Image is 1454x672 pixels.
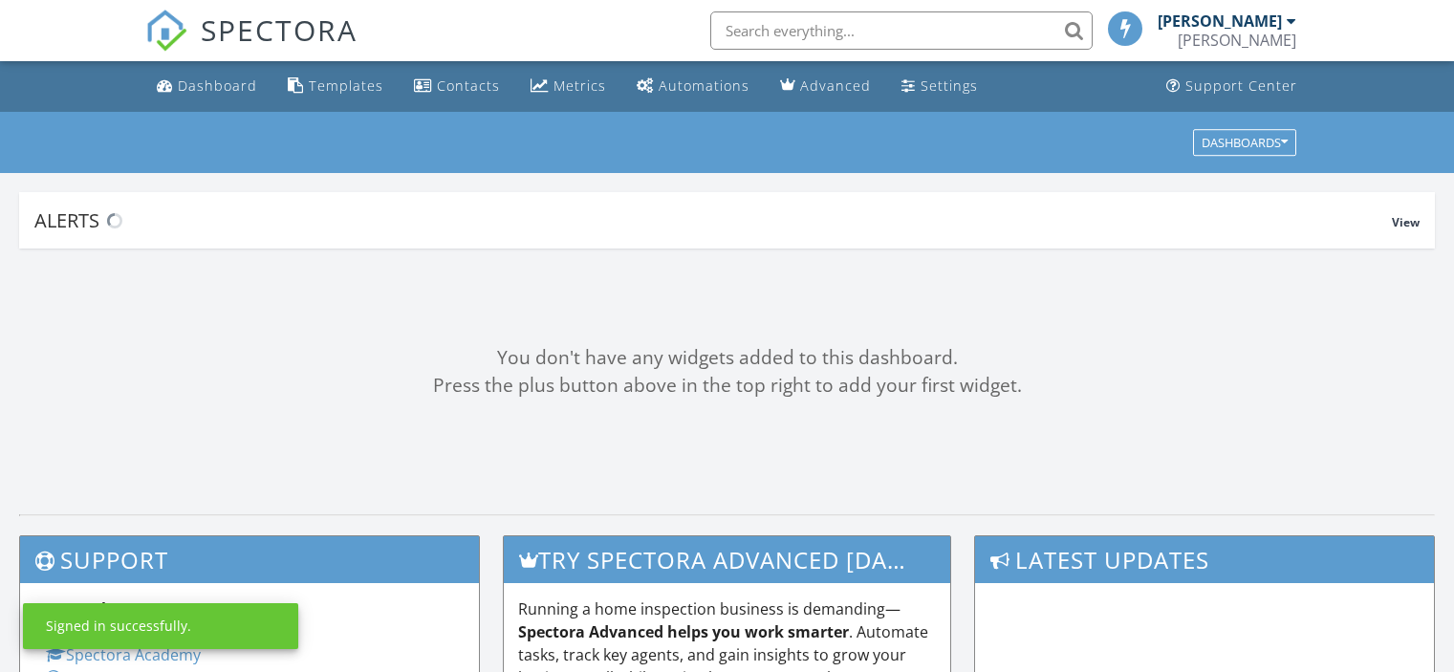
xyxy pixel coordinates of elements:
[46,598,106,619] strong: General
[1202,136,1288,149] div: Dashboards
[1185,76,1297,95] div: Support Center
[46,617,191,636] div: Signed in successfully.
[894,69,986,104] a: Settings
[19,372,1435,400] div: Press the plus button above in the top right to add your first widget.
[145,10,187,52] img: The Best Home Inspection Software - Spectora
[975,536,1434,583] h3: Latest Updates
[800,76,871,95] div: Advanced
[921,76,978,95] div: Settings
[1158,11,1282,31] div: [PERSON_NAME]
[518,621,849,642] strong: Spectora Advanced helps you work smarter
[659,76,749,95] div: Automations
[523,69,614,104] a: Metrics
[20,536,479,583] h3: Support
[178,76,257,95] div: Dashboard
[46,644,201,665] a: Spectora Academy
[309,76,383,95] div: Templates
[34,207,1392,233] div: Alerts
[19,344,1435,372] div: You don't have any widgets added to this dashboard.
[710,11,1093,50] input: Search everything...
[280,69,391,104] a: Templates
[504,536,951,583] h3: Try spectora advanced [DATE]
[406,69,508,104] a: Contacts
[145,26,358,66] a: SPECTORA
[201,10,358,50] span: SPECTORA
[149,69,265,104] a: Dashboard
[1392,214,1420,230] span: View
[437,76,500,95] div: Contacts
[553,76,606,95] div: Metrics
[1178,31,1296,50] div: Kereem Montgomery
[1159,69,1305,104] a: Support Center
[772,69,879,104] a: Advanced
[629,69,757,104] a: Automations (Basic)
[1193,129,1296,156] button: Dashboards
